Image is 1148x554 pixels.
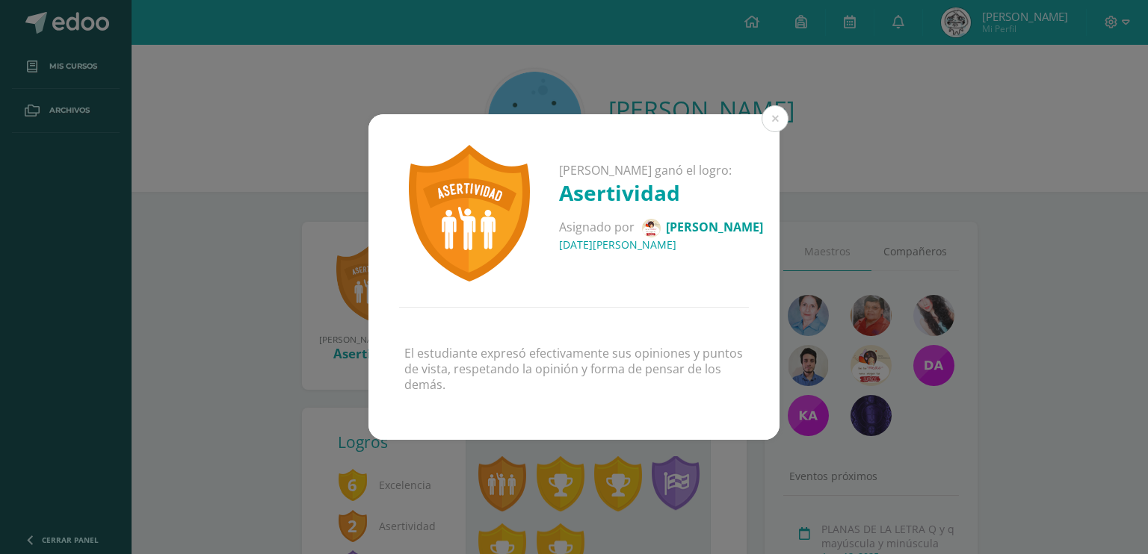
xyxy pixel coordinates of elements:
[559,178,763,207] h1: Asertividad
[559,219,763,237] p: Asignado por
[559,237,763,252] h4: [DATE][PERSON_NAME]
[666,219,763,235] span: [PERSON_NAME]
[762,105,789,132] button: Close (Esc)
[642,219,661,237] img: c6630c178f6884a5da38b0ffa091a596.png
[559,163,763,178] p: [PERSON_NAME] ganó el logro:
[404,346,744,392] p: El estudiante expresó efectivamente sus opiniones y puntos de vista, respetando la opinión y form...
